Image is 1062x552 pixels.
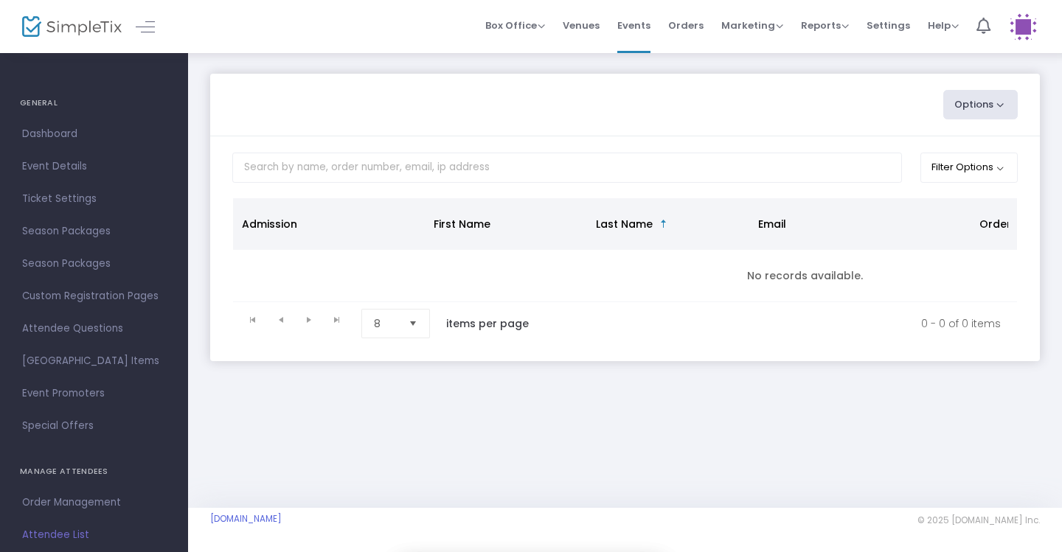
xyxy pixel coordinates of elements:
div: Data table [233,198,1017,302]
span: Attendee List [22,525,166,545]
span: Marketing [721,18,783,32]
h4: MANAGE ATTENDEES [20,457,168,486]
span: Events [617,7,650,44]
span: Sortable [658,218,670,230]
button: Filter Options [920,153,1018,182]
span: Order ID [979,217,1024,231]
span: Order Management [22,493,166,512]
span: Custom Registration Pages [22,287,166,306]
label: items per page [446,316,529,331]
span: © 2025 [DOMAIN_NAME] Inc. [917,514,1040,526]
span: Last Name [596,217,653,231]
span: Event Details [22,157,166,176]
span: Attendee Questions [22,319,166,338]
span: Reports [801,18,849,32]
kendo-pager-info: 0 - 0 of 0 items [560,309,1001,338]
h4: GENERAL [20,88,168,118]
span: Admission [242,217,297,231]
span: Venues [563,7,600,44]
span: Dashboard [22,125,166,144]
span: Settings [867,7,910,44]
span: [GEOGRAPHIC_DATA] Items [22,352,166,371]
span: 8 [374,316,397,331]
span: Box Office [485,18,545,32]
span: Ticket Settings [22,189,166,209]
span: Special Offers [22,416,166,436]
span: Event Promoters [22,384,166,403]
button: Select [403,310,423,338]
input: Search by name, order number, email, ip address [232,153,902,183]
a: [DOMAIN_NAME] [210,513,282,525]
span: First Name [434,217,490,231]
span: Season Packages [22,254,166,273]
span: Email [758,217,786,231]
span: Orders [668,7,704,44]
span: Help [928,18,959,32]
span: Season Packages [22,222,166,241]
button: Options [943,90,1018,119]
